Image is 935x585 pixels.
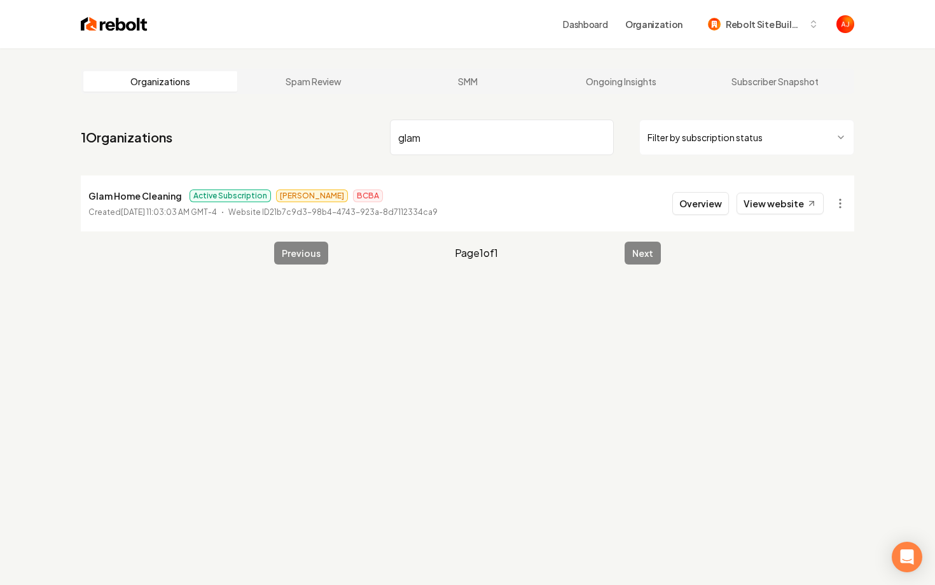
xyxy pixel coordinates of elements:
[237,71,391,92] a: Spam Review
[698,71,852,92] a: Subscriber Snapshot
[836,15,854,33] img: Austin Jellison
[81,128,172,146] a: 1Organizations
[83,71,237,92] a: Organizations
[544,71,698,92] a: Ongoing Insights
[892,542,922,572] div: Open Intercom Messenger
[276,189,348,202] span: [PERSON_NAME]
[618,13,690,36] button: Organization
[353,189,383,202] span: BCBA
[836,15,854,33] button: Open user button
[737,193,824,214] a: View website
[708,18,721,31] img: Rebolt Site Builder
[228,206,438,219] p: Website ID 21b7c9d3-98b4-4743-923a-8d7112334ca9
[190,189,271,202] span: Active Subscription
[88,188,182,203] p: Glam Home Cleaning
[391,71,544,92] a: SMM
[88,206,217,219] p: Created
[455,245,498,261] span: Page 1 of 1
[563,18,607,31] a: Dashboard
[121,207,217,217] time: [DATE] 11:03:03 AM GMT-4
[726,18,803,31] span: Rebolt Site Builder
[672,192,729,215] button: Overview
[81,15,148,33] img: Rebolt Logo
[390,120,614,155] input: Search by name or ID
